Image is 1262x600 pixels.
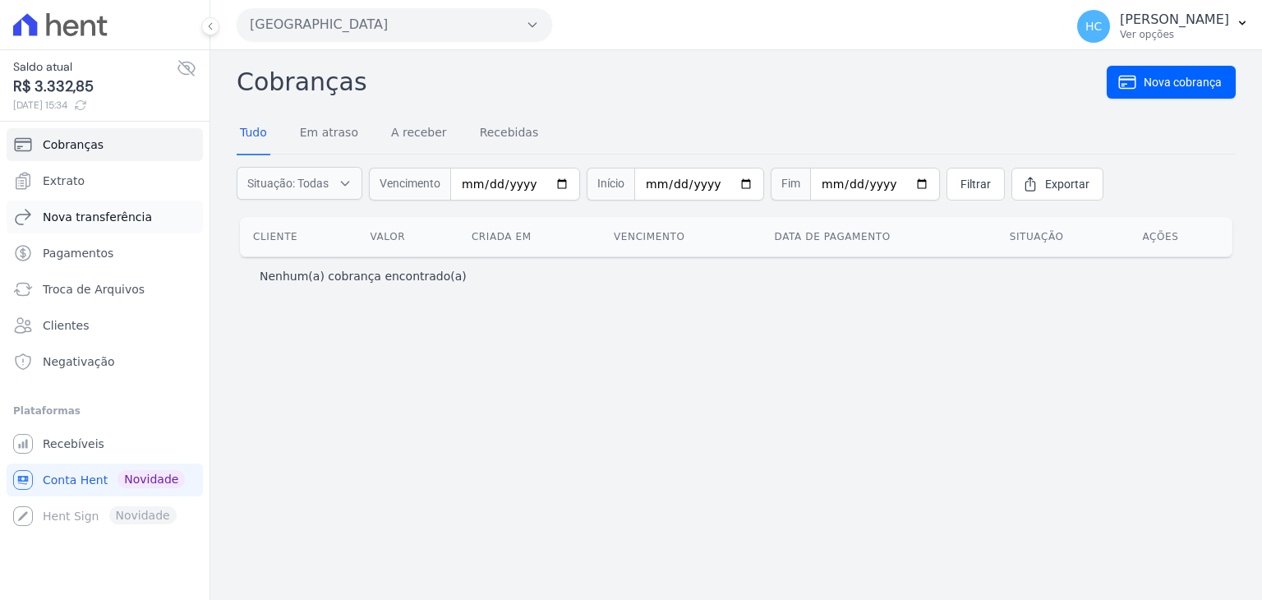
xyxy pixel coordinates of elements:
[43,281,145,298] span: Troca de Arquivos
[43,317,89,334] span: Clientes
[43,209,152,225] span: Nova transferência
[237,63,1107,100] h2: Cobranças
[997,217,1130,256] th: Situação
[13,98,177,113] span: [DATE] 15:34
[7,309,203,342] a: Clientes
[477,113,542,155] a: Recebidas
[237,167,362,200] button: Situação: Todas
[43,436,104,452] span: Recebíveis
[43,472,108,488] span: Conta Hent
[7,345,203,378] a: Negativação
[388,113,450,155] a: A receber
[601,217,762,256] th: Vencimento
[771,168,810,201] span: Fim
[1064,3,1262,49] button: HC [PERSON_NAME] Ver opções
[117,470,185,488] span: Novidade
[297,113,362,155] a: Em atraso
[7,273,203,306] a: Troca de Arquivos
[1129,217,1232,256] th: Ações
[13,401,196,421] div: Plataformas
[7,201,203,233] a: Nova transferência
[7,128,203,161] a: Cobranças
[43,173,85,189] span: Extrato
[960,176,991,192] span: Filtrar
[247,175,329,192] span: Situação: Todas
[240,217,357,256] th: Cliente
[7,427,203,460] a: Recebíveis
[1045,176,1089,192] span: Exportar
[7,464,203,496] a: Conta Hent Novidade
[1120,28,1229,41] p: Ver opções
[43,245,113,261] span: Pagamentos
[43,136,104,153] span: Cobranças
[357,217,458,256] th: Valor
[13,58,177,76] span: Saldo atual
[1144,74,1222,90] span: Nova cobrança
[237,113,270,155] a: Tudo
[1107,66,1236,99] a: Nova cobrança
[762,217,997,256] th: Data de pagamento
[946,168,1005,201] a: Filtrar
[1011,168,1103,201] a: Exportar
[1085,21,1102,32] span: HC
[587,168,634,201] span: Início
[13,76,177,98] span: R$ 3.332,85
[260,268,467,284] p: Nenhum(a) cobrança encontrado(a)
[1120,12,1229,28] p: [PERSON_NAME]
[13,128,196,533] nav: Sidebar
[369,168,450,201] span: Vencimento
[7,164,203,197] a: Extrato
[43,353,115,370] span: Negativação
[7,237,203,270] a: Pagamentos
[237,8,552,41] button: [GEOGRAPHIC_DATA]
[458,217,601,256] th: Criada em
